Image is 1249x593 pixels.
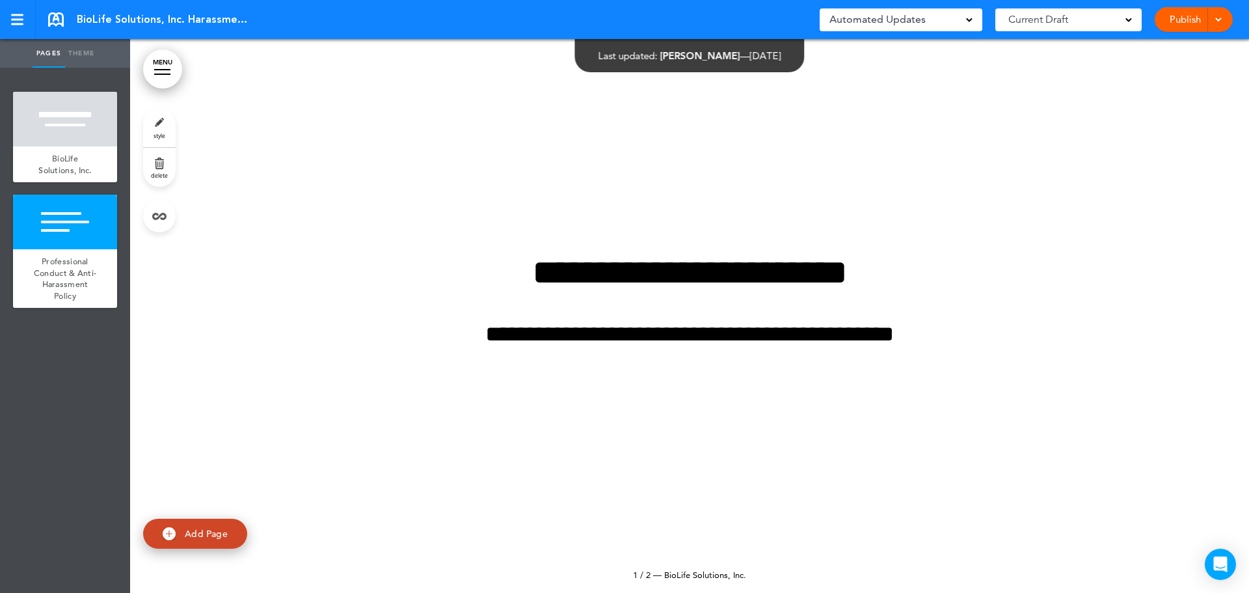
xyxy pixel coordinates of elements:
span: [PERSON_NAME] [660,49,740,62]
a: delete [143,148,176,187]
a: Professional Conduct & Anti-Harassment Policy [13,249,117,308]
span: — [653,570,662,580]
span: BioLife Solutions, Inc. Harassment Policy [77,12,252,27]
span: BioLife Solutions, Inc. [664,570,746,580]
span: Last updated: [598,49,658,62]
img: add.svg [163,527,176,540]
span: delete [151,171,168,179]
a: Pages [33,39,65,68]
span: Automated Updates [829,10,926,29]
a: Add Page [143,519,247,549]
span: style [154,131,165,139]
span: 1 / 2 [633,570,651,580]
a: Publish [1164,7,1205,32]
div: — [598,51,781,61]
a: BioLife Solutions, Inc. [13,146,117,182]
span: BioLife Solutions, Inc. [38,153,92,176]
span: Current Draft [1008,10,1068,29]
a: style [143,108,176,147]
span: Professional Conduct & Anti-Harassment Policy [34,256,97,301]
span: Add Page [185,528,228,540]
a: MENU [143,49,182,89]
a: Theme [65,39,98,68]
div: Open Intercom Messenger [1205,549,1236,580]
span: [DATE] [750,49,781,62]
